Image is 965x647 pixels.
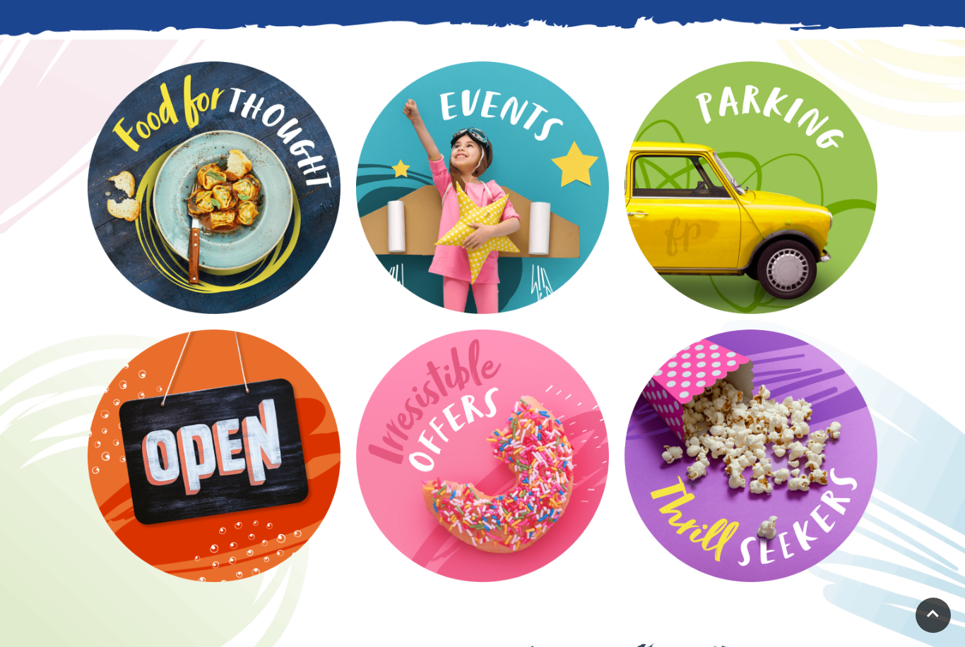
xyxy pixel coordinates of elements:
img: Events at Festival Place [351,56,614,319]
img: Dining at Festival Place [83,56,345,319]
img: Offers at Festival Place [351,325,614,587]
img: Leisure at Festival Place [620,325,882,587]
img: Opening Hours at Festival Place [83,325,345,587]
img: Parking your Car at Festival Place [620,56,882,319]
